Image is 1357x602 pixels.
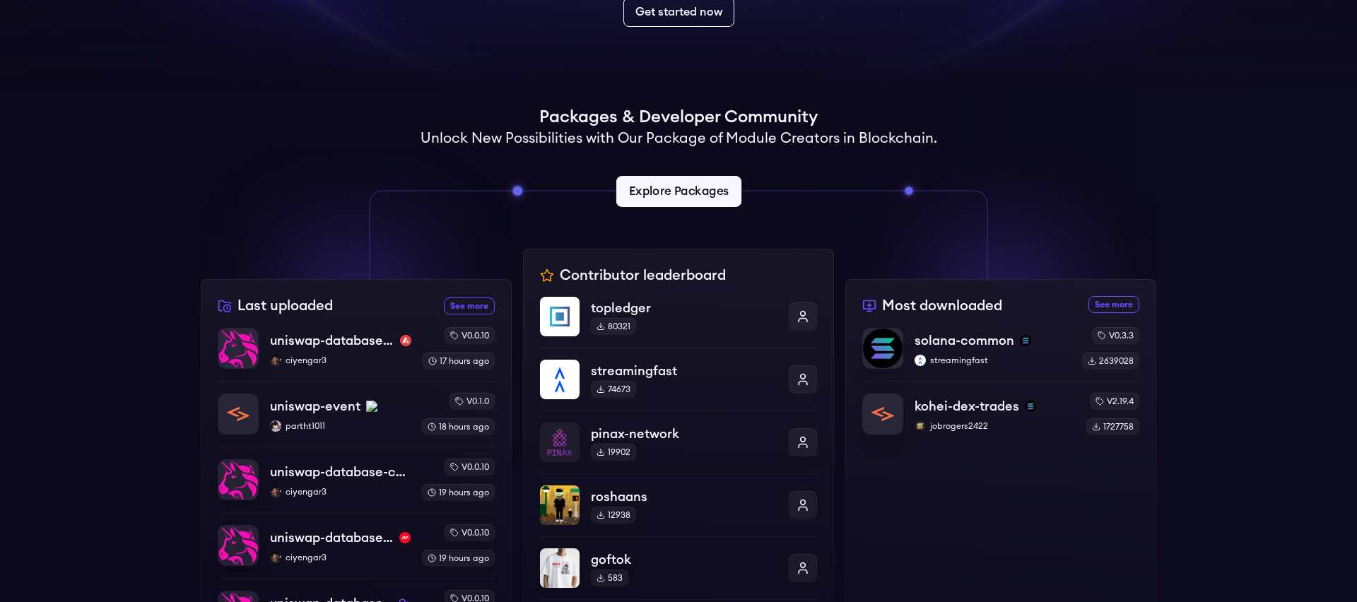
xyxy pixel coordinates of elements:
a: kohei-dex-tradeskohei-dex-tradessolanajobrogers2422jobrogers2422v2.19.41727758 [862,381,1139,435]
div: v0.0.10 [445,524,495,541]
div: v0.0.10 [445,459,495,476]
div: 19 hours ago [422,550,495,567]
div: 1727758 [1086,418,1139,435]
p: solana-common [915,331,1014,350]
a: goftokgoftok583 [540,536,817,599]
p: goftok [591,550,777,569]
p: jobrogers2422 [915,420,1075,432]
div: 12938 [591,507,636,524]
h2: Unlock New Possibilities with Our Package of Module Creators in Blockchain. [421,129,937,148]
p: uniswap-database-changes-avalanche [270,331,394,350]
img: goftok [540,548,580,588]
a: pinax-networkpinax-network19902 [540,411,817,473]
a: uniswap-database-changes-bscuniswap-database-changes-bscciyengar3ciyengar3v0.0.1019 hours ago [218,447,495,512]
img: kohei-dex-trades [863,394,903,434]
div: 19902 [591,444,636,461]
p: ciyengar3 [270,552,411,563]
img: bnb [366,401,377,412]
p: kohei-dex-trades [915,396,1019,416]
div: 583 [591,569,628,586]
div: 2639028 [1082,353,1139,370]
p: uniswap-database-changes-bsc [270,462,411,482]
img: topledger [540,297,580,336]
p: topledger [591,298,777,318]
img: ciyengar3 [270,552,281,563]
div: 19 hours ago [422,484,495,501]
div: 80321 [591,318,636,335]
p: ciyengar3 [270,486,411,497]
div: 17 hours ago [423,353,495,370]
img: ciyengar3 [270,486,281,497]
div: v0.0.10 [445,327,495,344]
p: uniswap-database-changes-optimism [270,528,394,548]
img: pinax-network [540,423,580,462]
div: v2.19.4 [1090,393,1139,410]
a: See more most downloaded packages [1088,296,1139,313]
div: v0.3.3 [1092,327,1139,344]
div: 18 hours ago [422,418,495,435]
img: uniswap-database-changes-avalanche [218,329,258,368]
p: streamingfast [915,355,1071,366]
div: v0.1.0 [450,393,495,410]
h1: Packages & Developer Community [539,106,818,129]
img: jobrogers2422 [915,420,926,432]
a: uniswap-database-changes-avalancheuniswap-database-changes-avalancheavalancheciyengar3ciyengar3v0... [218,327,495,381]
img: optimism [399,532,411,543]
div: 74673 [591,381,636,398]
img: solana [1025,401,1036,412]
p: streamingfast [591,361,777,381]
a: Explore Packages [616,176,741,207]
img: uniswap-event [218,394,258,434]
p: roshaans [591,487,777,507]
p: ciyengar3 [270,355,411,366]
img: streamingfast [540,360,580,399]
a: uniswap-eventuniswap-eventbnbpartht1011partht1011v0.1.018 hours ago [218,381,495,447]
img: roshaans [540,485,580,525]
img: ciyengar3 [270,355,281,366]
img: solana-common [863,329,903,368]
p: uniswap-event [270,396,360,416]
p: partht1011 [270,420,411,432]
p: pinax-network [591,424,777,444]
a: roshaansroshaans12938 [540,473,817,536]
img: avalanche [400,335,411,346]
a: See more recently uploaded packages [444,297,495,314]
img: solana [1020,335,1031,346]
img: uniswap-database-changes-bsc [218,460,258,500]
img: partht1011 [270,420,281,432]
a: solana-commonsolana-commonsolanastreamingfaststreamingfastv0.3.32639028 [862,327,1139,381]
img: uniswap-database-changes-optimism [218,526,258,565]
a: streamingfaststreamingfast74673 [540,348,817,411]
img: streamingfast [915,355,926,366]
a: topledgertopledger80321 [540,297,817,348]
a: uniswap-database-changes-optimismuniswap-database-changes-optimismoptimismciyengar3ciyengar3v0.0.... [218,512,495,578]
